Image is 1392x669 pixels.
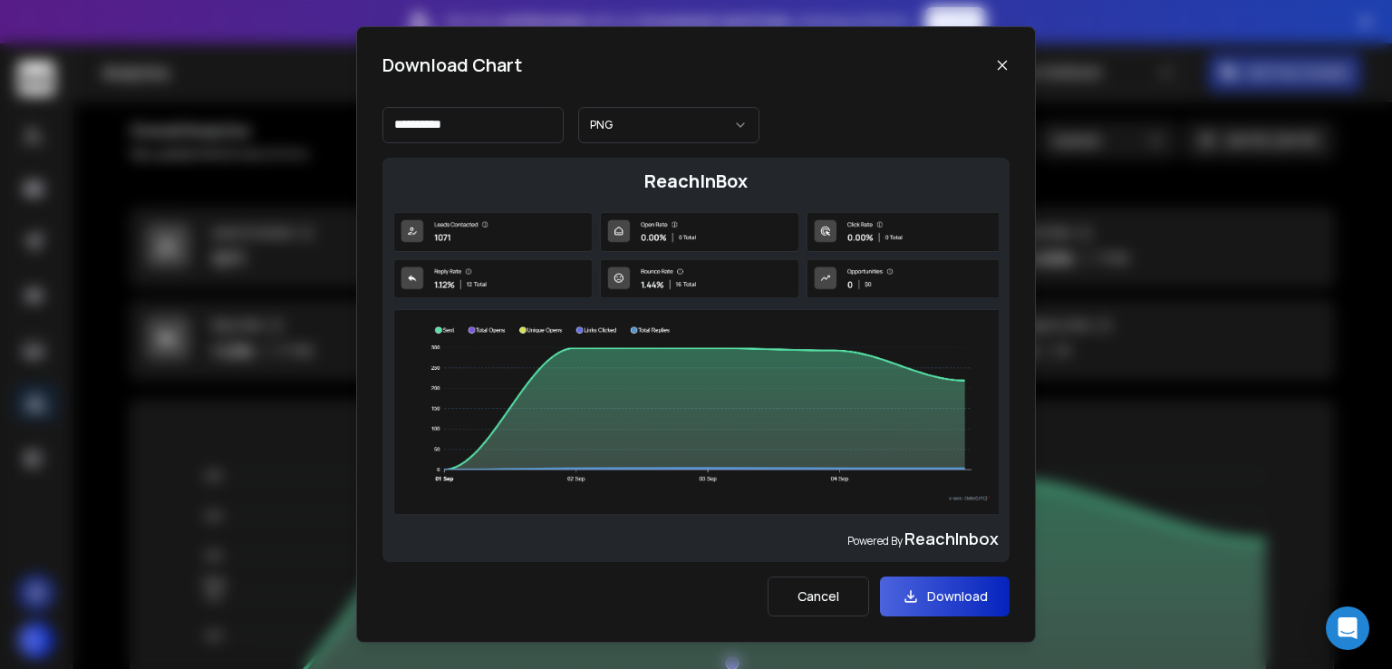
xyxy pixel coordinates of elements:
p: Download [927,587,988,606]
span: ReachInbox [904,528,999,549]
button: Cancel [768,577,869,616]
h1: ReachInBox [644,169,748,194]
button: Download [880,577,1010,616]
img: 8eW5dWAAAABklEQVQDAK1tYwuQbhMpAAAAAElFTkSuQmCC [393,212,999,515]
p: Cancel [797,587,839,606]
div: Open Intercom Messenger [1326,606,1369,650]
button: PNG [578,107,759,143]
p: Powered By [847,526,999,551]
